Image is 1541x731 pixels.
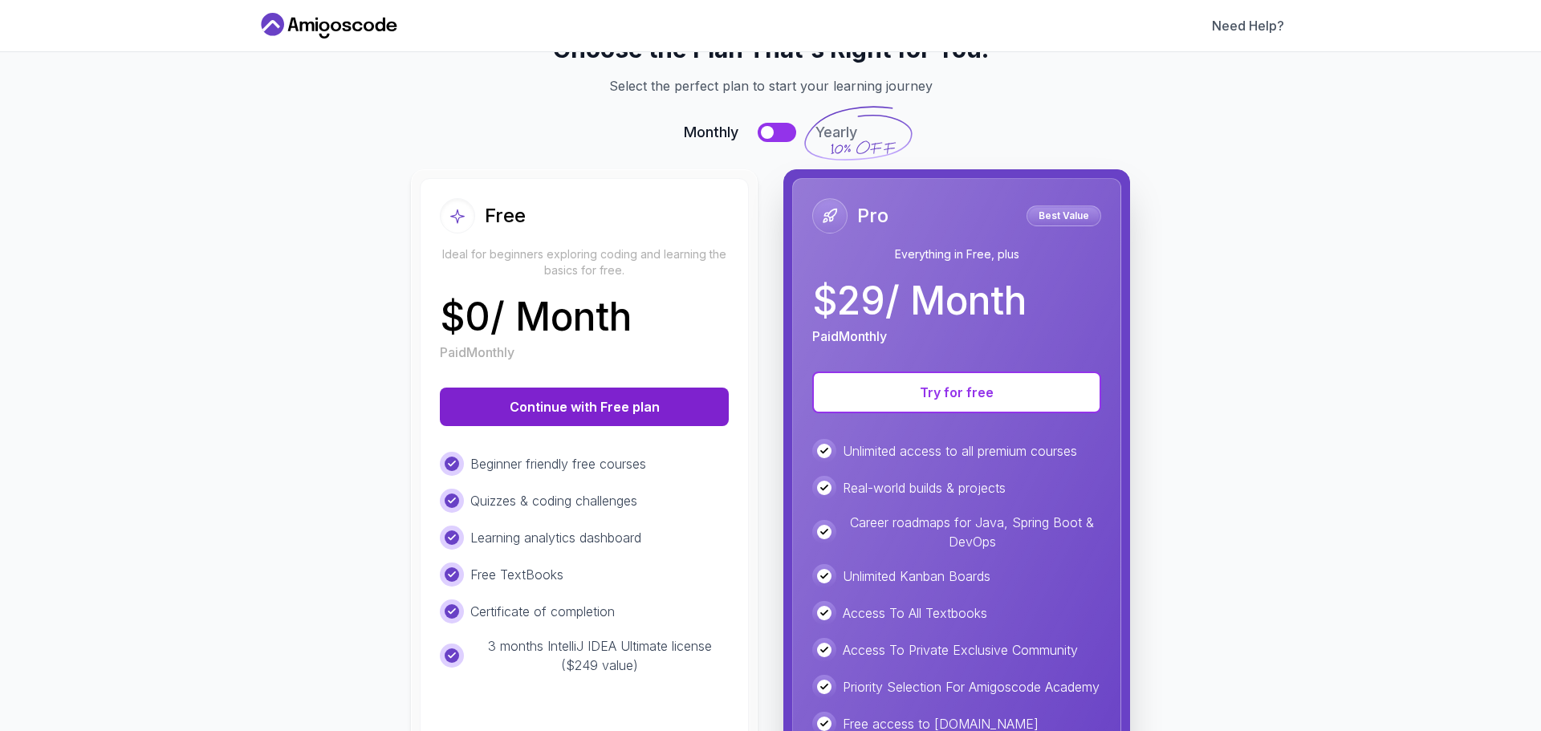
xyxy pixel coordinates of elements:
p: Priority Selection For Amigoscode Academy [843,677,1100,696]
p: Unlimited Kanban Boards [843,567,990,586]
p: $ 29 / Month [812,282,1027,320]
a: Need Help? [1212,16,1284,35]
p: Ideal for beginners exploring coding and learning the basics for free. [440,246,729,278]
span: Monthly [684,121,738,144]
p: Everything in Free, plus [812,246,1101,262]
button: Continue with Free plan [440,388,729,426]
p: Select the perfect plan to start your learning journey [276,76,1265,95]
h2: Free [485,203,526,229]
p: Free TextBooks [470,565,563,584]
p: Quizzes & coding challenges [470,491,637,510]
p: Beginner friendly free courses [470,454,646,473]
p: Certificate of completion [470,602,615,621]
button: Try for free [812,372,1101,413]
p: $ 0 / Month [440,298,632,336]
p: Career roadmaps for Java, Spring Boot & DevOps [843,513,1101,551]
p: Unlimited access to all premium courses [843,441,1077,461]
p: Real-world builds & projects [843,478,1006,497]
p: Access To All Textbooks [843,603,987,623]
p: Best Value [1029,208,1099,224]
p: Paid Monthly [812,327,887,346]
h2: Pro [857,203,888,229]
p: Paid Monthly [440,343,514,362]
p: Access To Private Exclusive Community [843,640,1078,660]
p: 3 months IntelliJ IDEA Ultimate license ($249 value) [470,636,729,675]
p: Learning analytics dashboard [470,528,641,547]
